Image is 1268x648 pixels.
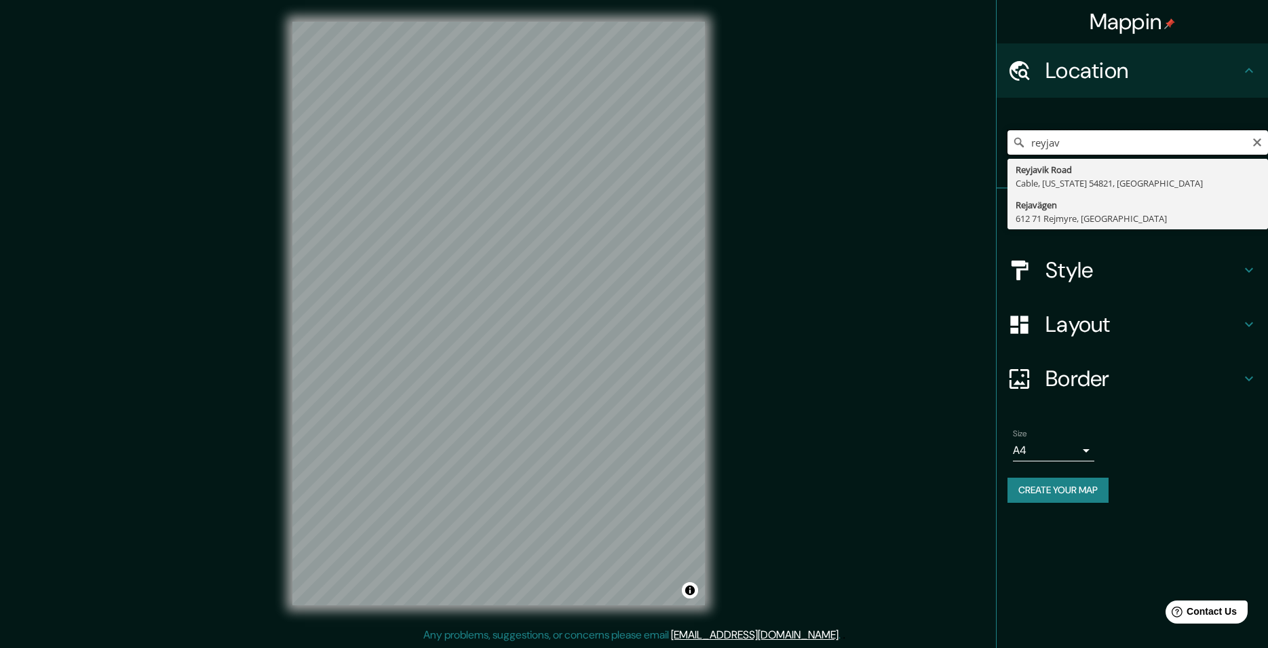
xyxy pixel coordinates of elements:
[1007,130,1268,155] input: Pick your city or area
[1016,176,1260,190] div: Cable, [US_STATE] 54821, [GEOGRAPHIC_DATA]
[292,22,705,605] canvas: Map
[997,351,1268,406] div: Border
[1016,198,1260,212] div: Rejavägen
[843,627,845,643] div: .
[1045,311,1241,338] h4: Layout
[1016,163,1260,176] div: Reyjavik Road
[997,189,1268,243] div: Pins
[1007,478,1109,503] button: Create your map
[1045,256,1241,284] h4: Style
[1045,57,1241,84] h4: Location
[1164,18,1175,29] img: pin-icon.png
[671,628,839,642] a: [EMAIL_ADDRESS][DOMAIN_NAME]
[1013,428,1027,440] label: Size
[1016,212,1260,225] div: 612 71 Rejmyre, [GEOGRAPHIC_DATA]
[1090,8,1176,35] h4: Mappin
[682,582,698,598] button: Toggle attribution
[1045,202,1241,229] h4: Pins
[1147,595,1253,633] iframe: Help widget launcher
[997,297,1268,351] div: Layout
[997,43,1268,98] div: Location
[997,243,1268,297] div: Style
[1013,440,1094,461] div: A4
[1045,365,1241,392] h4: Border
[1252,135,1263,148] button: Clear
[423,627,841,643] p: Any problems, suggestions, or concerns please email .
[841,627,843,643] div: .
